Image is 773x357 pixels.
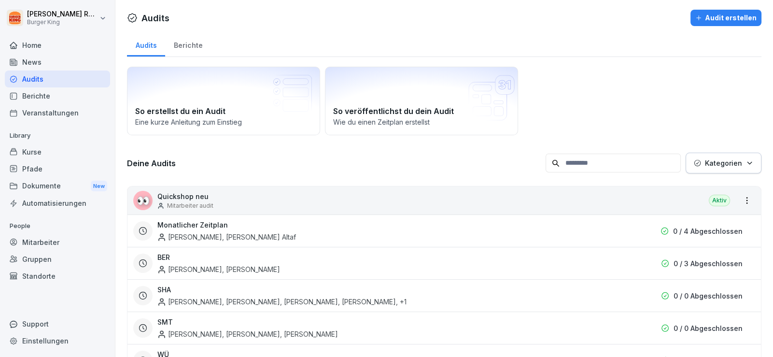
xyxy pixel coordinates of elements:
[705,158,742,168] p: Kategorien
[5,160,110,177] a: Pfade
[674,258,743,269] p: 0 / 3 Abgeschlossen
[5,71,110,87] a: Audits
[333,117,510,127] p: Wie du einen Zeitplan erstellst
[325,67,518,135] a: So veröffentlichst du dein AuditWie du einen Zeitplan erstellst
[141,12,169,25] h1: Audits
[157,285,171,295] h3: SHA
[333,105,510,117] h2: So veröffentlichst du dein Audit
[5,315,110,332] div: Support
[157,317,173,327] h3: SMT
[133,191,153,210] div: 👀
[5,37,110,54] a: Home
[27,19,98,26] p: Burger King
[157,232,296,242] div: [PERSON_NAME], [PERSON_NAME] Altaf
[165,32,211,57] a: Berichte
[127,67,320,135] a: So erstellst du ein AuditEine kurze Anleitung zum Einstieg
[5,128,110,143] p: Library
[5,104,110,121] a: Veranstaltungen
[27,10,98,18] p: [PERSON_NAME] Rohrich
[127,158,541,169] h3: Deine Audits
[135,105,312,117] h2: So erstellst du ein Audit
[157,220,228,230] h3: Monatlicher Zeitplan
[690,10,761,26] button: Audit erstellen
[167,201,213,210] p: Mitarbeiter audit
[5,332,110,349] a: Einstellungen
[157,191,213,201] p: Quickshop neu
[127,32,165,57] a: Audits
[157,297,407,307] div: [PERSON_NAME], [PERSON_NAME], [PERSON_NAME], [PERSON_NAME] , +1
[5,251,110,268] a: Gruppen
[673,226,743,236] p: 0 / 4 Abgeschlossen
[5,143,110,160] a: Kurse
[695,13,757,23] div: Audit erstellen
[709,195,730,206] div: Aktiv
[5,234,110,251] a: Mitarbeiter
[91,181,107,192] div: New
[5,177,110,195] div: Dokumente
[5,177,110,195] a: DokumenteNew
[157,252,170,262] h3: BER
[5,218,110,234] p: People
[674,291,743,301] p: 0 / 0 Abgeschlossen
[5,268,110,285] a: Standorte
[157,264,280,274] div: [PERSON_NAME], [PERSON_NAME]
[5,54,110,71] a: News
[135,117,312,127] p: Eine kurze Anleitung zum Einstieg
[5,87,110,104] a: Berichte
[674,323,743,333] p: 0 / 0 Abgeschlossen
[157,329,338,339] div: [PERSON_NAME], [PERSON_NAME], [PERSON_NAME]
[5,195,110,212] a: Automatisierungen
[686,153,761,173] button: Kategorien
